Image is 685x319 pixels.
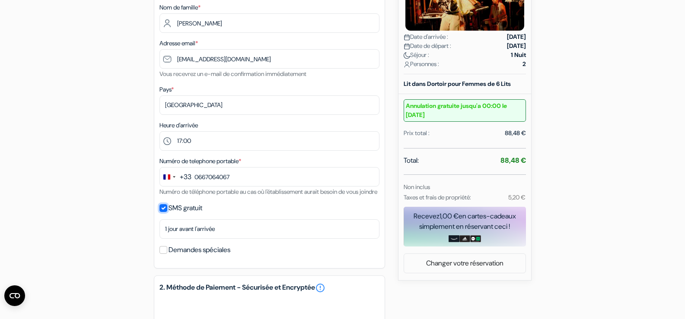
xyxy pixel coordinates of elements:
small: 5,20 € [508,193,526,201]
strong: 1 Nuit [511,51,526,60]
input: 6 12 34 56 78 [159,167,379,186]
span: Date de départ : [404,41,451,51]
small: Numéro de téléphone portable au cas où l'établissement aurait besoin de vous joindre [159,188,377,196]
img: user_icon.svg [404,61,410,68]
small: Vous recevrez un e-mail de confirmation immédiatement [159,70,306,78]
small: Taxes et frais de propriété: [404,193,471,201]
div: Prix total : [404,129,430,138]
input: Entrer adresse e-mail [159,49,379,69]
img: moon.svg [404,52,410,59]
img: amazon-card-no-text.png [449,235,459,242]
label: Demandes spéciales [169,244,230,256]
img: adidas-card.png [459,235,470,242]
span: Total: [404,155,419,166]
span: Personnes : [404,60,439,69]
span: Séjour : [404,51,429,60]
span: 1,00 € [440,212,459,221]
label: Heure d'arrivée [159,121,198,130]
label: Numéro de telephone portable [159,157,241,166]
strong: 2 [523,60,526,69]
a: error_outline [315,283,325,293]
img: uber-uber-eats-card.png [470,235,481,242]
label: SMS gratuit [169,202,202,214]
input: Entrer le nom de famille [159,13,379,33]
span: Date d'arrivée : [404,32,448,41]
label: Pays [159,85,174,94]
a: Changer votre réservation [404,255,526,272]
img: calendar.svg [404,43,410,50]
button: Change country, selected France (+33) [160,167,191,186]
img: calendar.svg [404,34,410,41]
label: Adresse email [159,39,198,48]
b: Lit dans Dortoir pour Femmes de 6 Lits [404,80,511,88]
div: +33 [180,172,191,182]
strong: 88,48 € [500,156,526,165]
button: Ouvrir le widget CMP [4,285,25,306]
strong: [DATE] [507,32,526,41]
div: Recevez en cartes-cadeaux simplement en réservant ceci ! [404,211,526,232]
label: Nom de famille [159,3,201,12]
small: Annulation gratuite jusqu'a 00:00 le [DATE] [404,99,526,122]
small: Non inclus [404,183,430,191]
div: 88,48 € [505,129,526,138]
h5: 2. Méthode de Paiement - Sécurisée et Encryptée [159,283,379,293]
strong: [DATE] [507,41,526,51]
